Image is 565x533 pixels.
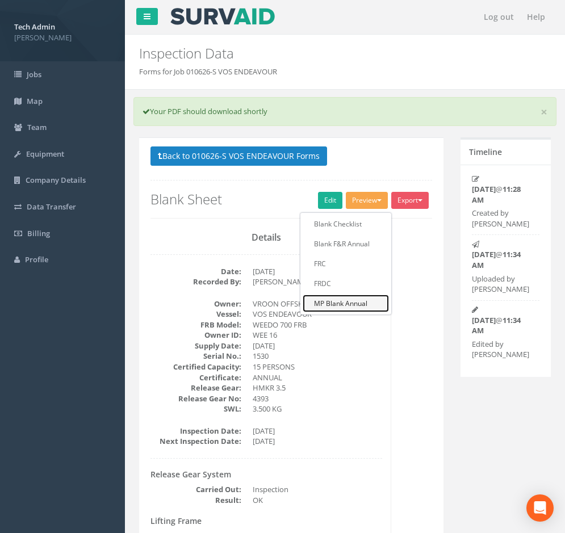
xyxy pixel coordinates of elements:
a: MP Blank Annual [303,295,389,312]
dt: Certificate: [150,372,241,383]
span: Billing [27,228,50,238]
dt: FRB Model: [150,320,241,330]
span: Company Details [26,175,86,185]
a: FRDC [303,275,389,292]
strong: [DATE] [472,249,496,259]
dd: ANNUAL [253,372,382,383]
dd: WEE 16 [253,330,382,341]
button: Export [391,192,429,209]
span: Team [27,122,47,132]
dd: VROON OFFSHORE SERVICES [253,299,382,309]
dd: Inspection [253,484,382,495]
dt: Serial No.: [150,351,241,362]
p: @ [472,249,525,270]
p: @ [472,315,525,336]
dd: VOS ENDEAVOUR [253,309,382,320]
dt: Result: [150,495,241,506]
dd: OK [253,495,382,506]
h4: Lifting Frame [150,517,382,525]
h2: Inspection Data [139,46,551,61]
div: Your PDF should download shortly [133,97,556,126]
dd: WEEDO 700 FRB [253,320,382,330]
dt: Release Gear No: [150,393,241,404]
strong: Tech Admin [14,22,55,32]
dt: Inspection Date: [150,426,241,437]
button: Preview [346,192,388,209]
p: Edited by [PERSON_NAME] [472,339,525,360]
dt: Supply Date: [150,341,241,351]
h4: Release Gear System [150,470,382,479]
p: @ [472,184,525,205]
dd: [DATE] [253,436,382,447]
h2: Blank Sheet [150,192,432,207]
a: Blank Checklist [303,215,389,233]
span: Data Transfer [27,202,76,212]
button: Back to 010626-S VOS ENDEAVOUR Forms [150,146,327,166]
p: Created by [PERSON_NAME] [472,208,525,229]
span: Equipment [26,149,64,159]
dd: [PERSON_NAME] [253,276,382,287]
dt: Date: [150,266,241,277]
strong: [DATE] [472,184,496,194]
li: Forms for Job 010626-S VOS ENDEAVOUR [139,66,277,77]
span: Profile [25,254,48,265]
a: Blank F&R Annual [303,235,389,253]
dd: HMKR 3.5 [253,383,382,393]
span: [PERSON_NAME] [14,32,111,43]
dt: Certified Capacity: [150,362,241,372]
dt: Vessel: [150,309,241,320]
strong: [DATE] [472,315,496,325]
strong: 11:34 AM [472,315,521,336]
dt: SWL: [150,404,241,414]
dt: Release Gear: [150,383,241,393]
dd: [DATE] [253,426,382,437]
strong: 11:28 AM [472,184,521,205]
a: Edit [318,192,342,209]
dt: Owner ID: [150,330,241,341]
a: Tech Admin [PERSON_NAME] [14,19,111,43]
dd: 1530 [253,351,382,362]
div: Open Intercom Messenger [526,494,554,522]
dd: [DATE] [253,341,382,351]
strong: 11:34 AM [472,249,521,270]
p: Uploaded by [PERSON_NAME] [472,274,525,295]
dd: 3.500 KG [253,404,382,414]
dd: [DATE] [253,266,382,277]
a: × [541,106,547,118]
h5: Timeline [469,148,502,156]
dt: Carried Out: [150,484,241,495]
dt: Recorded By: [150,276,241,287]
dd: 4393 [253,393,382,404]
h3: Details [150,233,382,243]
dt: Next Inspection Date: [150,436,241,447]
dt: Owner: [150,299,241,309]
span: Jobs [27,69,41,79]
span: Map [27,96,43,106]
dd: 15 PERSONS [253,362,382,372]
a: FRC [303,255,389,272]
